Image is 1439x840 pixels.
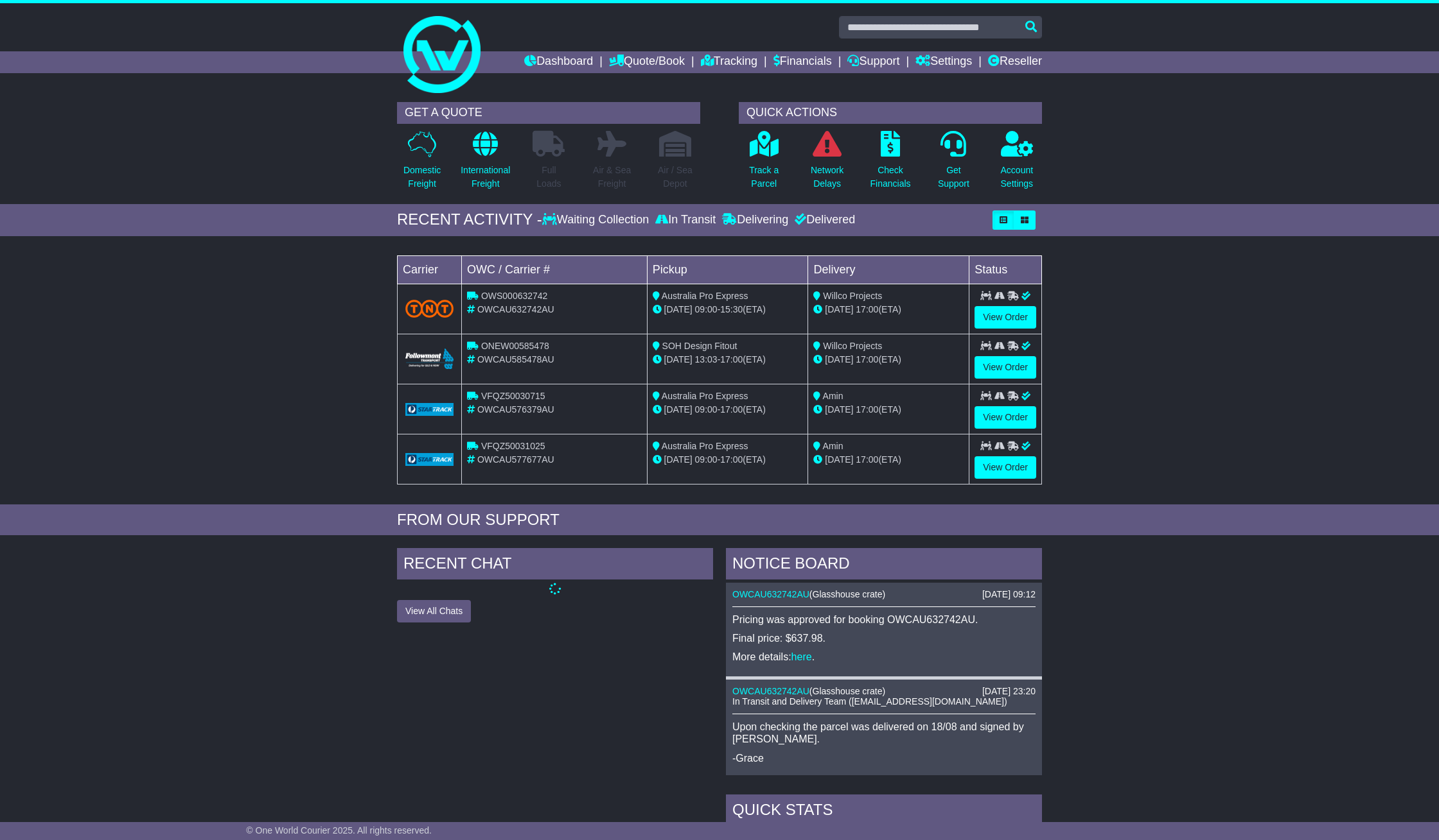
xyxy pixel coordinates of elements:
div: ( ) [732,589,1036,600]
span: [DATE] [825,454,853,465]
a: Support [847,51,899,73]
div: [DATE] 23:20 [982,686,1036,697]
a: View Order [975,306,1036,329]
span: [DATE] [825,354,853,364]
p: Air & Sea Freight [593,164,631,191]
span: Amin [823,441,843,451]
a: GetSupport [937,130,970,198]
span: OWCAU585478AU [477,354,554,364]
span: SOH Design Fitout [662,341,737,351]
span: ONEW00585478 [481,341,549,351]
span: 09:00 [695,304,718,314]
span: 13:03 [695,354,718,364]
div: GET A QUOTE [397,102,700,124]
p: -Grace [732,752,1036,764]
a: NetworkDelays [810,130,844,198]
a: Tracking [701,51,757,73]
span: Amin [823,391,843,401]
div: Quick Stats [726,794,1042,829]
a: Track aParcel [748,130,779,198]
img: Followmont_Transport.png [405,348,454,370]
div: ( ) [732,686,1036,697]
div: [DATE] 09:12 [982,589,1036,600]
span: Willco Projects [823,291,882,301]
span: 17:00 [720,404,743,415]
p: Account Settings [1001,164,1034,191]
p: Upon checking the parcel was delivered on 18/08 and signed by [PERSON_NAME]. [732,721,1036,745]
a: Quote/Book [609,51,685,73]
span: 17:00 [720,354,743,364]
a: View Order [975,456,1036,479]
a: AccountSettings [1000,130,1034,198]
span: VFQZ50031025 [481,441,545,451]
span: [DATE] [664,404,693,415]
div: RECENT CHAT [397,548,713,583]
span: Glasshouse crate [813,686,883,696]
a: Dashboard [524,51,593,73]
div: - (ETA) [653,453,803,467]
td: Status [969,255,1042,284]
div: (ETA) [813,353,964,366]
div: Delivered [791,213,855,227]
td: OWC / Carrier # [462,255,648,284]
div: (ETA) [813,403,964,416]
div: In Transit [652,213,719,227]
div: - (ETA) [653,353,803,366]
span: 17:00 [856,354,878,364]
a: OWCAU632742AU [732,589,809,599]
span: 17:00 [856,454,878,465]
p: Final price: $637.98. [732,632,1036,644]
div: (ETA) [813,303,964,316]
span: In Transit and Delivery Team ([EMAIL_ADDRESS][DOMAIN_NAME]) [732,696,1007,707]
button: View All Chats [397,600,471,622]
span: 09:00 [695,404,718,415]
p: Air / Sea Depot [658,164,693,191]
span: 17:00 [856,404,878,415]
span: Australia Pro Express [662,291,748,301]
a: DomesticFreight [403,130,441,198]
td: Delivery [808,255,969,284]
p: Pricing was approved for booking OWCAU632742AU. [732,613,1036,626]
span: OWS000632742 [481,291,548,301]
a: Financials [773,51,832,73]
a: OWCAU632742AU [732,686,809,696]
span: Glasshouse crate [813,589,883,599]
img: TNT_Domestic.png [405,300,454,317]
span: 15:30 [720,304,743,314]
a: InternationalFreight [460,130,511,198]
span: [DATE] [664,454,693,465]
a: Reseller [988,51,1042,73]
p: Get Support [938,164,969,191]
td: Carrier [398,255,462,284]
span: OWCAU576379AU [477,404,554,415]
span: [DATE] [825,304,853,314]
span: [DATE] [664,354,693,364]
span: Australia Pro Express [662,391,748,401]
a: CheckFinancials [870,130,912,198]
div: Delivering [719,213,791,227]
td: Pickup [647,255,808,284]
span: VFQZ50030715 [481,391,545,401]
div: (ETA) [813,453,964,467]
div: - (ETA) [653,303,803,316]
span: [DATE] [825,404,853,415]
p: Domestic Freight [403,164,441,191]
div: FROM OUR SUPPORT [397,511,1042,529]
p: More details: . [732,651,1036,663]
span: Willco Projects [823,341,882,351]
span: 17:00 [856,304,878,314]
span: 17:00 [720,454,743,465]
p: International Freight [461,164,510,191]
span: OWCAU577677AU [477,454,554,465]
span: [DATE] [664,304,693,314]
a: here [791,651,812,662]
span: Australia Pro Express [662,441,748,451]
div: QUICK ACTIONS [739,102,1042,124]
span: OWCAU632742AU [477,304,554,314]
div: RECENT ACTIVITY - [397,210,542,229]
p: Full Loads [533,164,565,191]
p: Check Financials [870,164,911,191]
p: Track a Parcel [749,164,779,191]
img: GetCarrierServiceLogo [405,453,454,466]
img: GetCarrierServiceLogo [405,403,454,416]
